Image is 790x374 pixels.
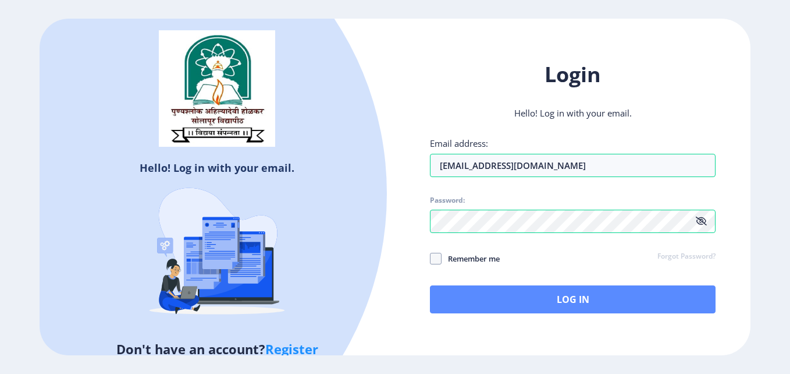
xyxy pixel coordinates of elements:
[442,252,500,266] span: Remember me
[430,154,716,177] input: Email address
[430,61,716,89] h1: Login
[430,137,488,149] label: Email address:
[430,107,716,119] p: Hello! Log in with your email.
[115,165,319,340] img: Recruitment%20Agencies%20(%20verification).svg
[48,340,386,358] h5: Don't have an account?
[430,285,716,313] button: Log In
[430,196,465,205] label: Password:
[265,340,318,358] a: Register
[657,252,716,262] a: Forgot Password?
[159,30,275,147] img: solapur_logo.png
